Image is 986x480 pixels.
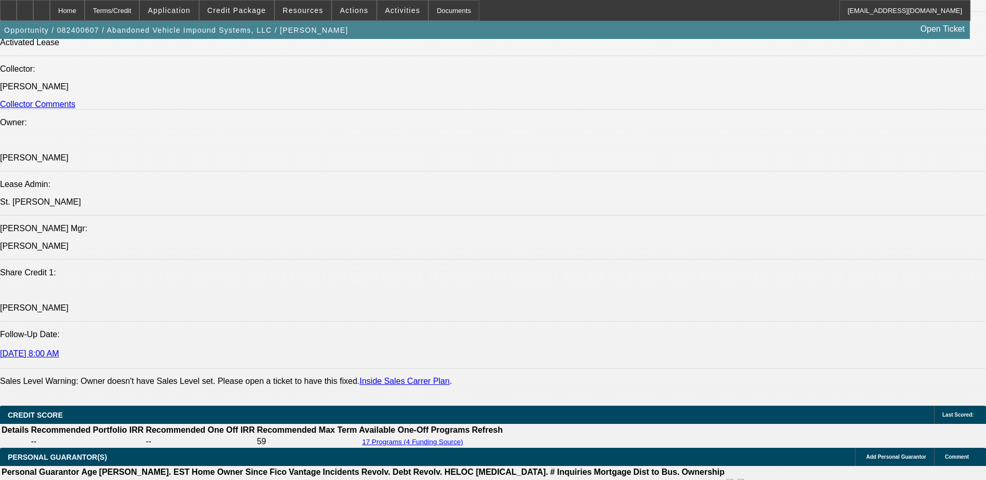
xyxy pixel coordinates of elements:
[550,468,591,476] b: # Inquiries
[207,6,266,15] span: Credit Package
[866,454,926,460] span: Add Personal Guarantor
[30,425,144,435] th: Recommended Portfolio IRR
[99,468,190,476] b: [PERSON_NAME]. EST
[145,425,255,435] th: Recommended One Off IRR
[275,1,331,20] button: Resources
[200,1,274,20] button: Credit Package
[8,453,107,461] span: PERSONAL GUARANTOR(S)
[140,1,198,20] button: Application
[634,468,680,476] b: Dist to Bus.
[323,468,359,476] b: Incidents
[270,468,287,476] b: Fico
[361,468,411,476] b: Revolv. Debt
[471,425,504,435] th: Refresh
[377,1,428,20] button: Activities
[81,377,452,385] label: Owner doesn't have Sales Level set. Please open a ticket to have this fixed. .
[30,436,144,447] td: --
[385,6,420,15] span: Activities
[4,26,348,34] span: Opportunity / 082400607 / Abandoned Vehicle Impound Systems, LLC / [PERSON_NAME]
[594,468,632,476] b: Mortgage
[148,6,190,15] span: Application
[81,468,97,476] b: Age
[413,468,548,476] b: Revolv. HELOC [MEDICAL_DATA].
[340,6,369,15] span: Actions
[945,454,969,460] span: Comment
[359,425,470,435] th: Available One-Off Programs
[256,425,358,435] th: Recommended Max Term
[916,20,969,38] a: Open Ticket
[359,437,466,446] button: 17 Programs (4 Funding Source)
[192,468,268,476] b: Home Owner Since
[256,436,358,447] td: 59
[283,6,323,15] span: Resources
[360,377,450,385] a: Inside Sales Carrer Plan
[681,468,725,476] b: Ownership
[289,468,321,476] b: Vantage
[942,412,974,418] span: Last Scored:
[2,468,79,476] b: Personal Guarantor
[145,436,255,447] td: --
[1,425,29,435] th: Details
[8,411,63,419] span: CREDIT SCORE
[332,1,376,20] button: Actions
